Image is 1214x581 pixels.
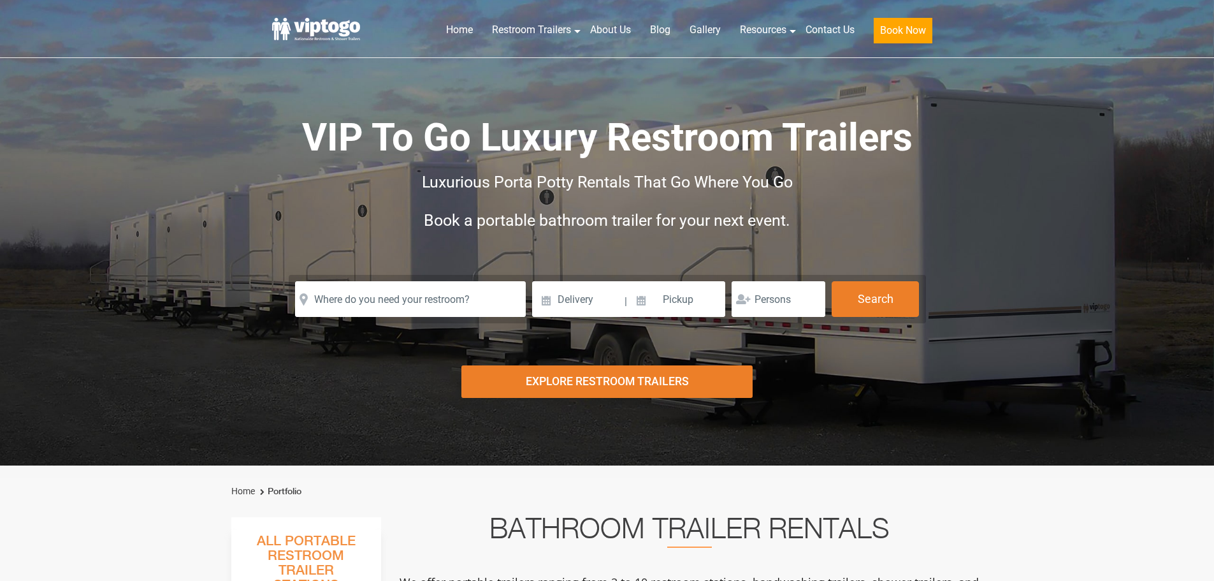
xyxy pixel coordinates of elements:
a: Book Now [864,16,942,51]
span: | [625,281,627,322]
a: Home [437,16,482,44]
a: Contact Us [796,16,864,44]
input: Persons [732,281,825,317]
h2: Bathroom Trailer Rentals [398,517,981,548]
a: Restroom Trailers [482,16,581,44]
a: About Us [581,16,640,44]
button: Book Now [874,18,932,43]
li: Portfolio [257,484,301,499]
span: Luxurious Porta Potty Rentals That Go Where You Go [422,173,793,191]
button: Search [832,281,919,317]
a: Blog [640,16,680,44]
input: Delivery [532,281,623,317]
span: Book a portable bathroom trailer for your next event. [424,211,790,230]
a: Gallery [680,16,730,44]
a: Resources [730,16,796,44]
div: Explore Restroom Trailers [461,365,753,398]
a: Home [231,486,255,496]
input: Pickup [629,281,726,317]
input: Where do you need your restroom? [295,281,526,317]
span: VIP To Go Luxury Restroom Trailers [302,115,913,160]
